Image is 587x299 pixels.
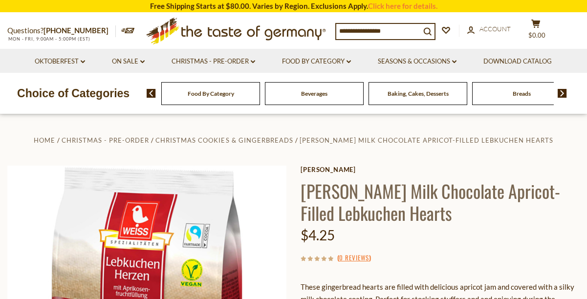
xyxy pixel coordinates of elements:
a: Baking, Cakes, Desserts [388,90,449,97]
img: next arrow [558,89,567,98]
a: [PHONE_NUMBER] [43,26,109,35]
a: Oktoberfest [35,56,85,67]
a: [PERSON_NAME] [301,166,580,173]
h1: [PERSON_NAME] Milk Chocolate Apricot-Filled Lebkuchen Hearts [301,180,580,224]
a: Christmas Cookies & Gingerbreads [155,136,293,144]
a: Seasons & Occasions [378,56,457,67]
a: [PERSON_NAME] Milk Chocolate Apricot-Filled Lebkuchen Hearts [300,136,553,144]
a: Download Catalog [483,56,552,67]
span: $0.00 [528,31,545,39]
p: Questions? [7,24,116,37]
a: Click here for details. [368,1,437,10]
a: Home [34,136,55,144]
a: 0 Reviews [339,253,369,263]
span: MON - FRI, 9:00AM - 5:00PM (EST) [7,36,90,42]
a: Christmas - PRE-ORDER [62,136,149,144]
span: $4.25 [301,227,335,243]
span: Account [479,25,511,33]
span: ( ) [337,253,371,262]
a: Food By Category [188,90,234,97]
button: $0.00 [521,19,550,43]
a: Account [467,24,511,35]
a: Breads [513,90,531,97]
a: On Sale [112,56,145,67]
img: previous arrow [147,89,156,98]
a: Beverages [301,90,327,97]
a: Christmas - PRE-ORDER [172,56,255,67]
a: Food By Category [282,56,351,67]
